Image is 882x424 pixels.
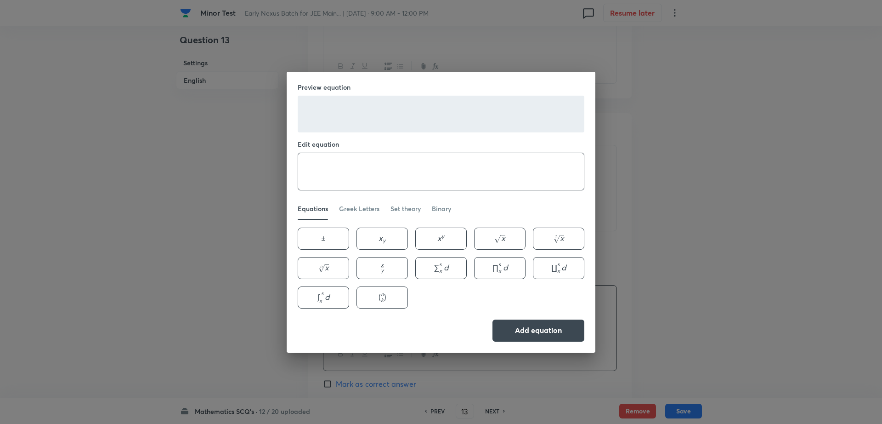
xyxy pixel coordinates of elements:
[390,204,421,213] div: Set theory
[492,262,498,273] span: ∏
[505,235,506,241] span: ​
[381,291,384,298] span: n
[444,262,448,273] span: d
[441,233,444,240] span: y
[381,261,384,268] span: x
[502,264,503,270] span: ​
[432,204,451,213] div: Binary
[501,233,505,243] span: x
[560,233,564,243] span: x
[384,264,384,270] span: ​
[298,204,328,213] div: Equations
[551,262,557,273] span: ∐
[383,237,385,244] span: y
[339,204,379,213] div: Greek Letters
[503,262,508,273] span: d
[390,198,421,220] a: Set theory
[298,198,328,220] a: Equations
[434,262,439,273] span: ∑
[379,233,383,243] span: x
[321,290,323,297] span: s
[432,198,451,220] a: Binary
[298,140,584,149] h6: Edit equation
[564,235,565,241] span: ​
[437,233,441,243] span: x
[442,264,443,270] span: ​
[329,264,330,270] span: ​
[384,292,386,302] span: )
[339,198,379,220] a: Greek Letters
[379,292,381,302] span: (
[439,261,441,268] span: s
[323,293,324,300] span: ​
[325,292,329,302] span: d
[386,240,387,241] span: ​
[492,320,584,342] button: Add equation
[321,233,326,243] span: ±
[557,267,560,274] span: x
[317,292,320,302] span: ∫
[319,297,322,304] span: x
[298,83,584,92] h6: Preview equation
[325,262,329,273] span: x
[498,261,501,268] span: s
[561,262,566,273] span: d
[557,261,560,268] span: s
